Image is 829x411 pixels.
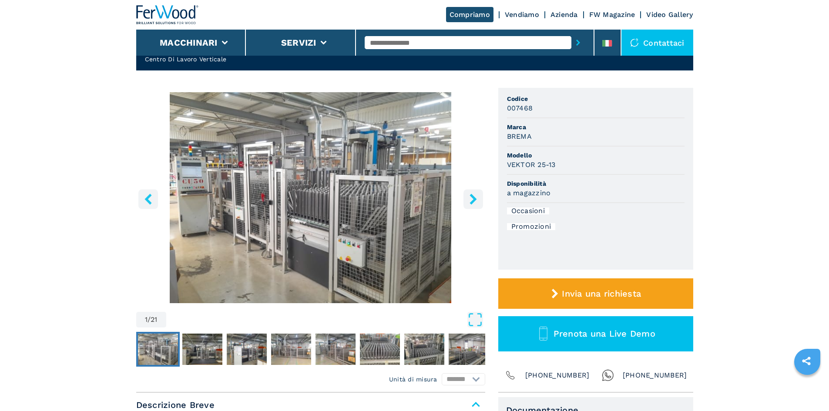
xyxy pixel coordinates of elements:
[792,372,822,404] iframe: Chat
[271,334,311,365] img: 6e57533f72cab2a6ee83ee8b1354c209
[136,92,485,303] div: Go to Slide 1
[227,334,267,365] img: 243f6d38a299bafdbbc52b68ff1b945b
[315,334,356,365] img: 2153e53bff2ed83097a1385d15bf78ba
[554,328,655,339] span: Prenota una Live Demo
[562,288,641,299] span: Invia una richiesta
[505,10,539,19] a: Vendiamo
[589,10,635,19] a: FW Magazine
[145,316,148,323] span: 1
[449,334,489,365] img: c9cace721c033ce68232fffd765c55f9
[504,369,517,381] img: Phone
[447,332,490,367] button: Go to Slide 8
[389,375,437,384] em: Unità di misura
[136,92,485,303] img: Centro Di Lavoro Verticale BREMA VEKTOR 25-13
[403,332,446,367] button: Go to Slide 7
[181,332,224,367] button: Go to Slide 2
[507,223,556,230] div: Promozioni
[602,369,614,381] img: Whatsapp
[571,33,585,53] button: submit-button
[145,55,275,63] h2: Centro Di Lavoro Verticale
[404,334,444,365] img: a9023d66c73978e993b8ecdeda07d374
[550,10,578,19] a: Azienda
[525,369,590,381] span: [PHONE_NUMBER]
[148,316,151,323] span: /
[621,30,693,56] div: Contattaci
[646,10,693,19] a: Video Gallery
[168,312,483,327] button: Open Fullscreen
[225,332,269,367] button: Go to Slide 3
[507,179,685,188] span: Disponibilità
[138,334,178,365] img: 210f8c63dfd565c2cff7e9283a8fc400
[507,188,551,198] h3: a magazzino
[269,332,313,367] button: Go to Slide 4
[507,160,556,170] h3: VEKTOR 25-13
[281,37,316,48] button: Servizi
[498,316,693,351] button: Prenota una Live Demo
[795,350,817,372] a: sharethis
[507,151,685,160] span: Modello
[160,37,218,48] button: Macchinari
[136,5,199,24] img: Ferwood
[507,207,549,214] div: Occasioni
[182,334,222,365] img: 65d75e17b6d26397fc683048b6c4cb18
[138,189,158,209] button: left-button
[358,332,402,367] button: Go to Slide 6
[136,332,180,367] button: Go to Slide 1
[463,189,483,209] button: right-button
[360,334,400,365] img: 5385bb9ebbfdde76f97f21ea3b1b1dc7
[507,103,533,113] h3: 007468
[507,94,685,103] span: Codice
[314,332,357,367] button: Go to Slide 5
[623,369,687,381] span: [PHONE_NUMBER]
[446,7,493,22] a: Compriamo
[507,131,532,141] h3: BREMA
[151,316,158,323] span: 21
[630,38,639,47] img: Contattaci
[507,123,685,131] span: Marca
[498,278,693,309] button: Invia una richiesta
[136,332,485,367] nav: Thumbnail Navigation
